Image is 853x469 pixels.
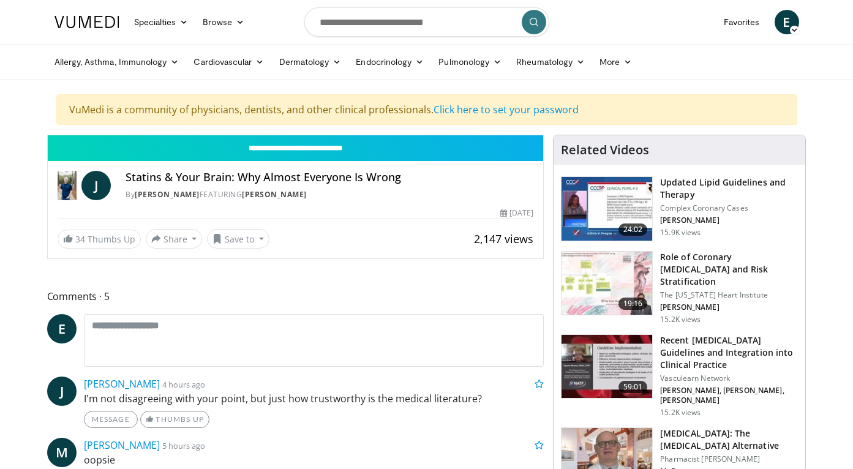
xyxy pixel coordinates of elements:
span: 24:02 [618,223,648,236]
img: 1efa8c99-7b8a-4ab5-a569-1c219ae7bd2c.150x105_q85_crop-smart_upscale.jpg [562,252,652,315]
p: Pharmacist [PERSON_NAME] [660,454,798,464]
p: [PERSON_NAME], [PERSON_NAME], [PERSON_NAME] [660,386,798,405]
p: [PERSON_NAME] [660,216,798,225]
div: VuMedi is a community of physicians, dentists, and other clinical professionals. [56,94,797,125]
small: 4 hours ago [162,379,205,390]
a: Click here to set your password [434,103,579,116]
a: Browse [195,10,252,34]
a: Endocrinology [348,50,431,74]
div: By FEATURING [126,189,533,200]
a: J [47,377,77,406]
a: [PERSON_NAME] [135,189,200,200]
small: 5 hours ago [162,440,205,451]
h3: Updated Lipid Guidelines and Therapy [660,176,798,201]
a: [PERSON_NAME] [84,377,160,391]
a: E [47,314,77,343]
img: 87825f19-cf4c-4b91-bba1-ce218758c6bb.150x105_q85_crop-smart_upscale.jpg [562,335,652,399]
h4: Related Videos [561,143,649,157]
p: 15.2K views [660,408,701,418]
a: 59:01 Recent [MEDICAL_DATA] Guidelines and Integration into Clinical Practice Vasculearn Network ... [561,334,798,418]
span: 2,147 views [474,231,533,246]
a: More [592,50,639,74]
div: [DATE] [500,208,533,219]
a: [PERSON_NAME] [84,438,160,452]
p: 15.9K views [660,228,701,238]
h3: Role of Coronary [MEDICAL_DATA] and Risk Stratification [660,251,798,288]
a: Thumbs Up [140,411,209,428]
a: 24:02 Updated Lipid Guidelines and Therapy Complex Coronary Cases [PERSON_NAME] 15.9K views [561,176,798,241]
a: Specialties [127,10,196,34]
a: 19:16 Role of Coronary [MEDICAL_DATA] and Risk Stratification The [US_STATE] Heart Institute [PER... [561,251,798,325]
a: Message [84,411,138,428]
p: The [US_STATE] Heart Institute [660,290,798,300]
input: Search topics, interventions [304,7,549,37]
img: Dr. Jordan Rennicke [58,171,77,200]
span: 19:16 [618,298,648,310]
a: Dermatology [272,50,349,74]
a: Cardiovascular [186,50,271,74]
a: E [775,10,799,34]
a: 34 Thumbs Up [58,230,141,249]
p: Vasculearn Network [660,373,798,383]
a: [PERSON_NAME] [242,189,307,200]
a: Pulmonology [431,50,509,74]
span: Comments 5 [47,288,544,304]
button: Save to [207,229,269,249]
span: 59:01 [618,381,648,393]
button: Share [146,229,203,249]
span: 34 [75,233,85,245]
p: I'm not disagreeing with your point, but just how trustworthy is the medical literature? [84,391,544,406]
h3: [MEDICAL_DATA]: The [MEDICAL_DATA] Alternative [660,427,798,452]
p: Complex Coronary Cases [660,203,798,213]
a: M [47,438,77,467]
a: J [81,171,111,200]
p: [PERSON_NAME] [660,302,798,312]
img: 77f671eb-9394-4acc-bc78-a9f077f94e00.150x105_q85_crop-smart_upscale.jpg [562,177,652,241]
img: VuMedi Logo [54,16,119,28]
a: Allergy, Asthma, Immunology [47,50,187,74]
a: Rheumatology [509,50,592,74]
h4: Statins & Your Brain: Why Almost Everyone Is Wrong [126,171,533,184]
a: Favorites [716,10,767,34]
p: 15.2K views [660,315,701,325]
h3: Recent [MEDICAL_DATA] Guidelines and Integration into Clinical Practice [660,334,798,371]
